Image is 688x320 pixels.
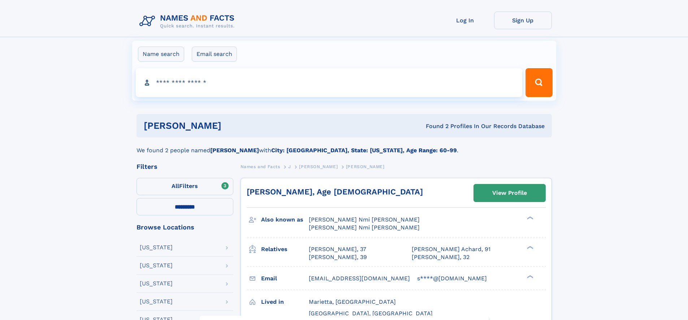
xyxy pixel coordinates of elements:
[412,253,470,261] a: [PERSON_NAME], 32
[299,164,338,169] span: [PERSON_NAME]
[288,164,291,169] span: J
[309,224,420,231] span: [PERSON_NAME] Nmi [PERSON_NAME]
[494,12,552,29] a: Sign Up
[525,274,534,279] div: ❯
[140,299,173,304] div: [US_STATE]
[525,216,534,220] div: ❯
[137,12,241,31] img: Logo Names and Facts
[525,68,552,97] button: Search Button
[309,275,410,282] span: [EMAIL_ADDRESS][DOMAIN_NAME]
[140,281,173,286] div: [US_STATE]
[140,263,173,268] div: [US_STATE]
[137,224,233,231] div: Browse Locations
[474,184,545,202] a: View Profile
[346,164,385,169] span: [PERSON_NAME]
[525,245,534,250] div: ❯
[140,245,173,250] div: [US_STATE]
[137,137,552,155] div: We found 2 people named with .
[247,187,423,196] a: [PERSON_NAME], Age [DEMOGRAPHIC_DATA]
[492,185,527,201] div: View Profile
[261,243,309,255] h3: Relatives
[241,162,280,171] a: Names and Facts
[309,253,367,261] a: [PERSON_NAME], 39
[412,245,490,253] a: [PERSON_NAME] Achard, 91
[192,47,237,62] label: Email search
[136,68,523,97] input: search input
[324,122,545,130] div: Found 2 Profiles In Our Records Database
[309,216,420,223] span: [PERSON_NAME] Nmi [PERSON_NAME]
[144,121,324,130] h1: [PERSON_NAME]
[288,162,291,171] a: J
[436,12,494,29] a: Log In
[261,214,309,226] h3: Also known as
[261,272,309,285] h3: Email
[210,147,259,154] b: [PERSON_NAME]
[172,183,179,189] span: All
[299,162,338,171] a: [PERSON_NAME]
[261,296,309,308] h3: Lived in
[309,298,396,305] span: Marietta, [GEOGRAPHIC_DATA]
[309,245,366,253] a: [PERSON_NAME], 37
[271,147,457,154] b: City: [GEOGRAPHIC_DATA], State: [US_STATE], Age Range: 60-99
[137,163,233,170] div: Filters
[138,47,184,62] label: Name search
[137,178,233,195] label: Filters
[309,310,433,317] span: [GEOGRAPHIC_DATA], [GEOGRAPHIC_DATA]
